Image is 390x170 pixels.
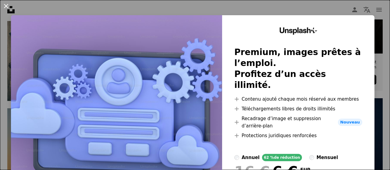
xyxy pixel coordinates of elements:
li: Recadrage d’image et suppression d’arrière-plan [234,115,362,130]
input: annuel62 %de réduction [234,155,239,160]
div: mensuel [317,154,338,161]
h2: Premium, images prêtes à l’emploi. Profitez d’un accès illimité. [234,47,362,91]
li: Protections juridiques renforcées [234,132,362,139]
div: 62 % de réduction [262,154,302,161]
input: mensuel [309,155,314,160]
span: Nouveau [338,119,362,126]
div: annuel [242,154,260,161]
li: Téléchargements libres de droits illimités [234,105,362,113]
li: Contenu ajouté chaque mois réservé aux membres [234,95,362,103]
